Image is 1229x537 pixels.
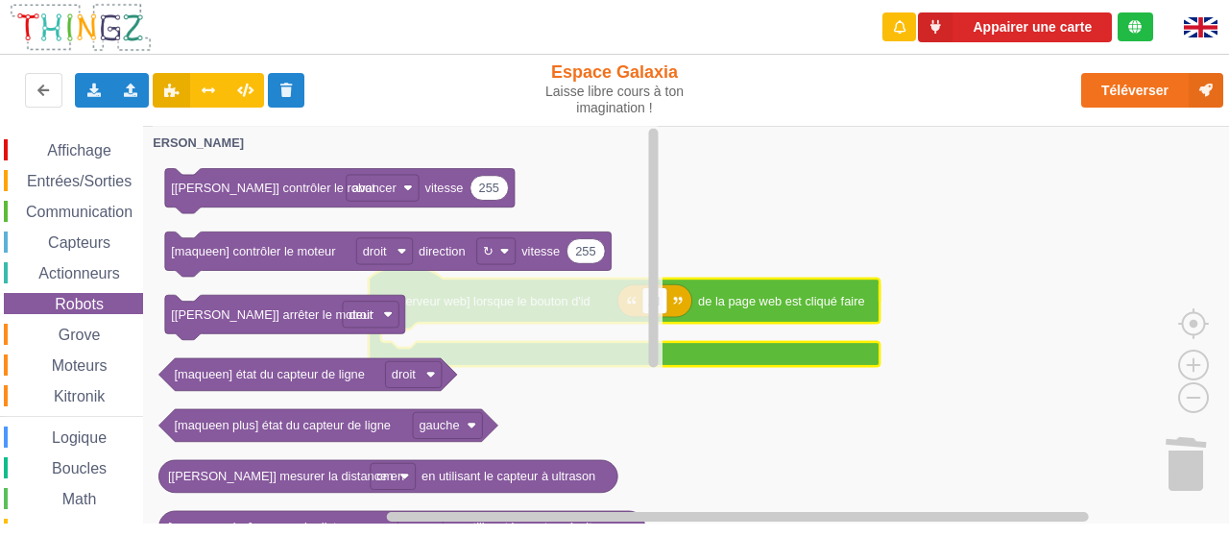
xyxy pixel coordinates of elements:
[425,181,464,195] text: vitesse
[512,61,718,116] div: Espace Galaxia
[174,418,391,432] text: [maqueen plus] état du capteur de ligne
[422,469,595,483] text: en utilisant le capteur à ultrason
[45,234,113,251] span: Capteurs
[352,181,397,195] text: avancer
[52,296,107,312] span: Robots
[49,429,109,446] span: Logique
[171,181,375,195] text: [[PERSON_NAME]] contrôler le robot
[174,367,365,381] text: [maqueen] état du capteur de ligne
[49,460,109,476] span: Boucles
[521,244,560,258] text: vitesse
[24,173,134,189] span: Entrées/Sorties
[363,244,387,258] text: droit
[918,12,1112,42] button: Appairer une carte
[36,265,123,281] span: Actionneurs
[140,135,244,150] text: [PERSON_NAME]
[56,327,104,343] span: Grove
[483,244,494,258] text: ↻
[512,84,718,116] div: Laisse libre cours à ton imagination !
[376,469,393,483] text: cm
[171,244,336,258] text: [maqueen] contrôler le moteur
[49,357,110,374] span: Moteurs
[60,491,100,507] span: Math
[576,244,596,258] text: 255
[168,469,404,483] text: [[PERSON_NAME]] mesurer la distance en
[392,367,416,381] text: droit
[9,2,153,53] img: thingz_logo.png
[1184,17,1217,37] img: gb.png
[698,293,865,307] text: de la page web est cliqué faire
[171,307,374,322] text: [[PERSON_NAME]] arrêter le moteur
[419,244,466,258] text: direction
[420,418,460,432] text: gauche
[349,307,374,322] text: droit
[23,204,135,220] span: Communication
[44,142,113,159] span: Affichage
[1081,73,1223,108] button: Téléverser
[1118,12,1153,41] div: Tu es connecté au serveur de création de Thingz
[51,388,108,404] span: Kitronik
[479,181,499,195] text: 255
